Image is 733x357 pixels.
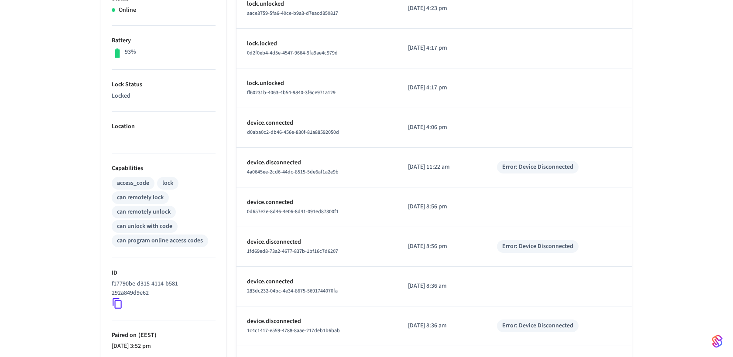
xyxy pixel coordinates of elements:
p: [DATE] 4:17 pm [408,44,476,53]
div: can program online access codes [117,236,203,245]
p: Lock Status [112,80,216,89]
div: access_code [117,179,149,188]
p: [DATE] 4:23 pm [408,4,476,13]
span: ( EEST ) [137,331,157,340]
p: [DATE] 8:56 pm [408,242,476,251]
p: Location [112,122,216,131]
p: [DATE] 8:56 pm [408,202,476,211]
p: — [112,133,216,143]
p: Online [119,6,136,15]
img: SeamLogoGradient.69752ec5.svg [712,334,723,348]
p: lock.locked [247,39,387,48]
p: [DATE] 8:36 am [408,282,476,291]
p: [DATE] 4:17 pm [408,83,476,92]
p: Paired on [112,331,216,340]
span: ff60231b-4063-4b54-9840-3f6ce971a129 [247,89,336,96]
p: device.connected [247,119,387,128]
span: d0aba0c2-db46-456e-830f-81a88592050d [247,129,339,136]
p: device.disconnected [247,238,387,247]
div: Error: Device Disconnected [502,242,573,251]
div: can unlock with code [117,222,172,231]
p: Battery [112,36,216,45]
p: lock.unlocked [247,79,387,88]
p: device.connected [247,198,387,207]
div: lock [162,179,173,188]
p: [DATE] 11:22 am [408,163,476,172]
p: 93% [125,48,136,57]
p: Capabilities [112,164,216,173]
span: 0d2f0eb4-4d5e-4547-9664-9fa9ae4c979d [247,49,338,57]
p: device.disconnected [247,317,387,326]
p: f17790be-d315-4114-b581-292a849d9e62 [112,279,212,298]
span: 1c4c1417-e559-4788-8aae-217deb1b6bab [247,327,340,334]
span: 1fd69ed8-73a2-4677-837b-1bf16c7d6207 [247,248,338,255]
p: device.disconnected [247,158,387,167]
p: ID [112,269,216,278]
p: device.connected [247,277,387,286]
span: aace3759-5fa6-40ce-b9a3-d7eacd850817 [247,10,338,17]
p: [DATE] 4:06 pm [408,123,476,132]
div: Error: Device Disconnected [502,321,573,330]
p: [DATE] 3:52 pm [112,342,216,351]
div: can remotely unlock [117,207,171,217]
div: Error: Device Disconnected [502,163,573,172]
p: [DATE] 8:36 am [408,321,476,330]
span: 0d657e2e-8d46-4e06-8d41-091ed87300f1 [247,208,339,215]
span: 283dc232-04bc-4e34-8675-5691744070fa [247,287,338,295]
span: 4a0645ee-2cd6-44dc-8515-5de6af1a2e9b [247,168,339,176]
p: Locked [112,92,216,101]
div: can remotely lock [117,193,164,202]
